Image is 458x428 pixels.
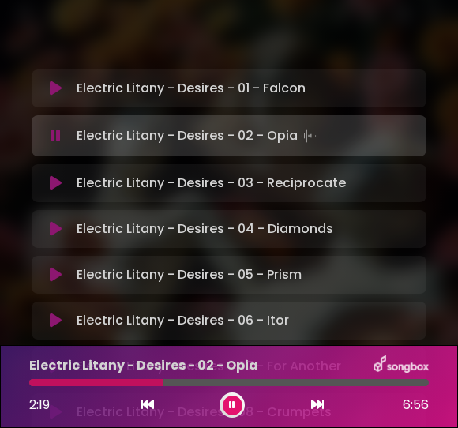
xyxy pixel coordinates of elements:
[77,311,289,330] p: Electric Litany - Desires - 06 - Itor
[77,125,320,147] p: Electric Litany - Desires - 02 - Opia
[374,355,429,376] img: songbox-logo-white.png
[77,220,333,238] p: Electric Litany - Desires - 04 - Diamonds
[29,356,258,375] p: Electric Litany - Desires - 02 - Opia
[298,125,320,147] img: waveform4.gif
[77,265,302,284] p: Electric Litany - Desires - 05 - Prism
[29,396,50,414] span: 2:19
[403,396,429,415] span: 6:56
[77,79,306,98] p: Electric Litany - Desires - 01 - Falcon
[77,174,346,193] p: Electric Litany - Desires - 03 - Reciprocate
